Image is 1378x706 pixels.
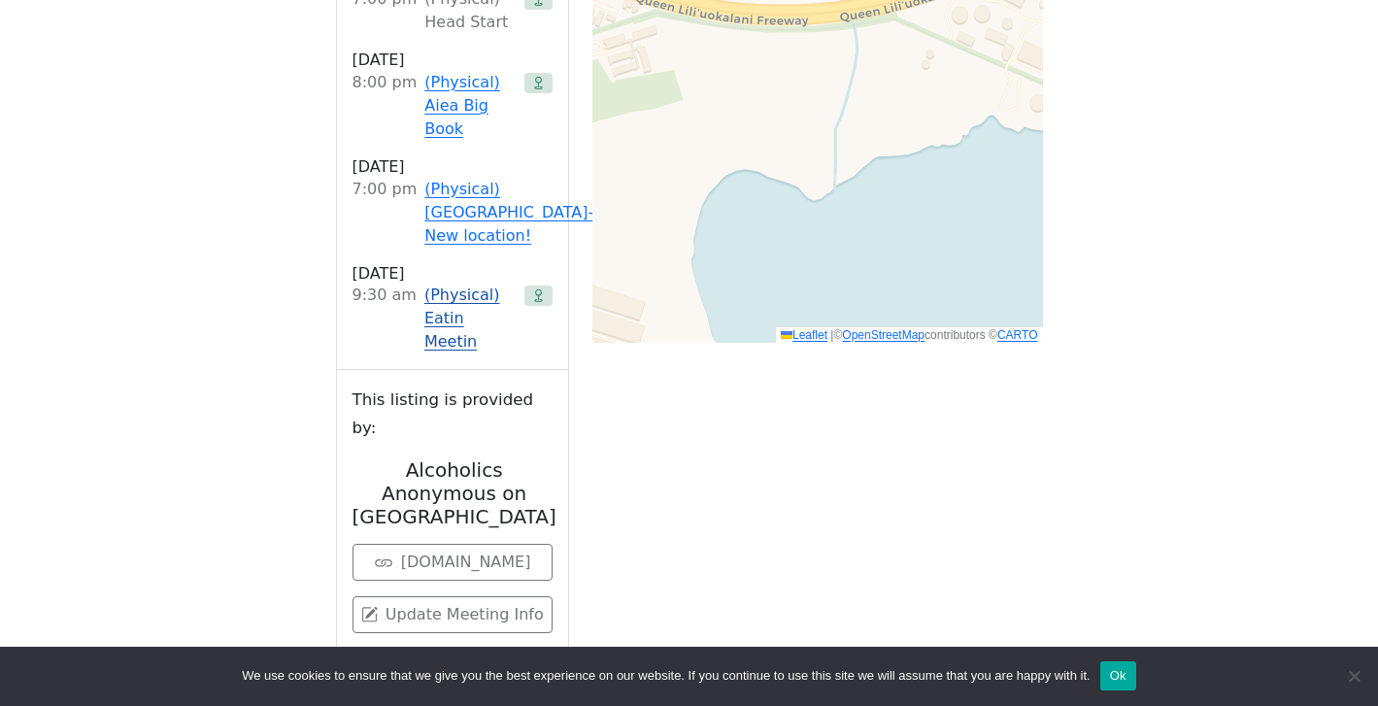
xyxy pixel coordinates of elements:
a: (Physical) Aiea Big Book [424,71,516,141]
span: We use cookies to ensure that we give you the best experience on our website. If you continue to ... [242,666,1090,686]
span: No [1344,666,1363,686]
div: © contributors © [776,327,1043,344]
a: (Physical) [GEOGRAPHIC_DATA]- New location! [424,178,593,248]
span: | [830,328,833,342]
h3: [DATE] [353,156,553,178]
h2: Alcoholics Anonymous on [GEOGRAPHIC_DATA] [353,458,556,528]
h3: [DATE] [353,263,553,285]
button: Ok [1100,661,1136,690]
small: This listing is provided by: [353,386,553,442]
a: Update Meeting Info [353,596,553,633]
a: CARTO [997,328,1038,342]
div: 8:00 PM [353,71,418,141]
a: OpenStreetMap [842,328,924,342]
a: (Physical) Eatin Meetin [424,284,517,353]
a: Leaflet [781,328,827,342]
a: [DOMAIN_NAME] [353,544,553,581]
div: 9:30 AM [353,284,417,353]
div: 7:00 PM [353,178,418,248]
h3: [DATE] [353,50,553,71]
